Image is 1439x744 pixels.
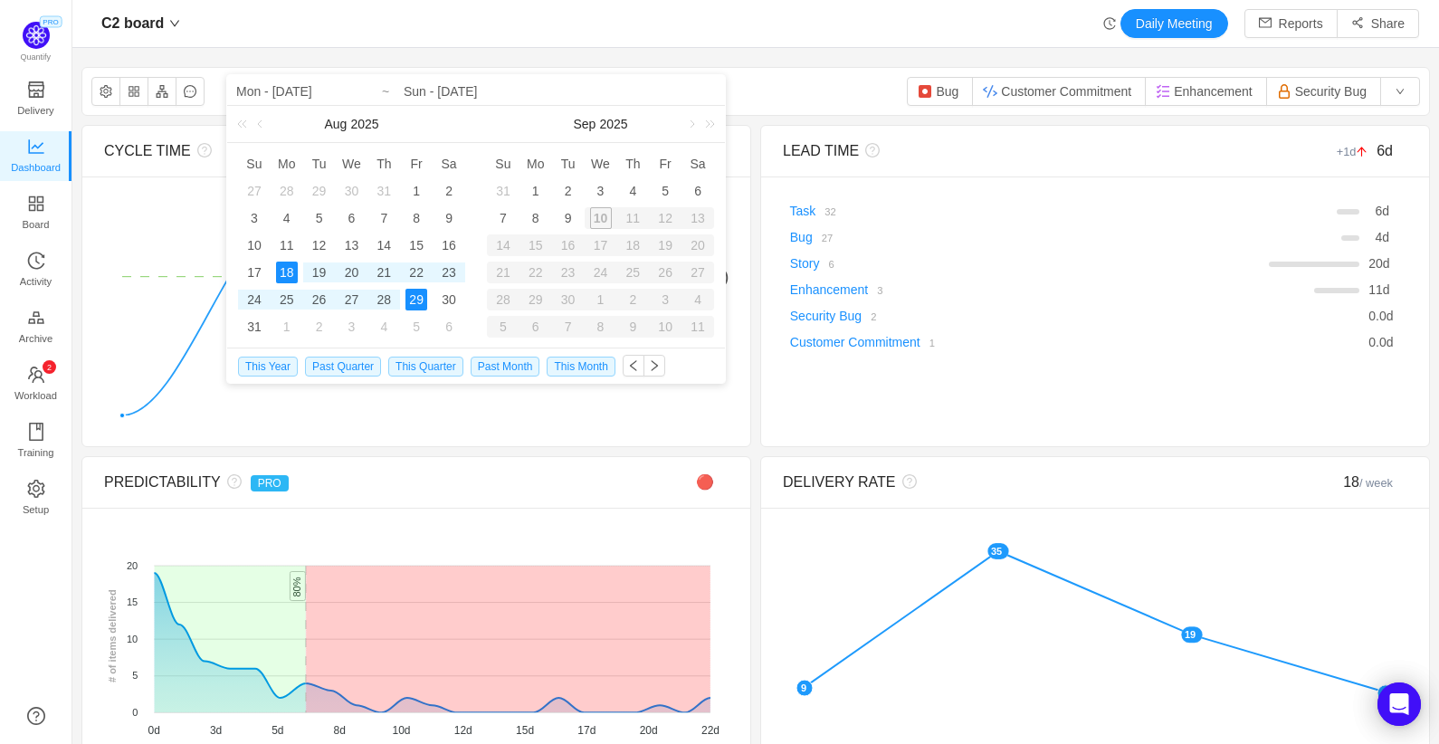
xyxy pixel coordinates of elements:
[169,18,180,29] i: icon: down
[27,81,45,99] i: icon: shop
[303,313,336,340] td: September 2, 2025
[487,177,519,205] td: August 31, 2025
[340,262,362,283] div: 20
[616,177,649,205] td: September 4, 2025
[649,232,681,259] td: September 19, 2025
[487,259,519,286] td: September 21, 2025
[367,205,400,232] td: August 7, 2025
[519,232,552,259] td: September 15, 2025
[27,367,45,403] a: icon: teamWorkload
[400,259,433,286] td: August 22, 2025
[877,285,882,296] small: 3
[552,150,585,177] th: Tue
[367,286,400,313] td: August 28, 2025
[1145,77,1266,106] button: Enhancement
[1156,84,1170,99] img: 10313
[27,480,45,498] i: icon: setting
[336,156,368,172] span: We
[27,481,45,517] a: Setup
[649,286,681,313] td: October 3, 2025
[585,286,617,313] td: October 1, 2025
[276,234,298,256] div: 11
[552,259,585,286] td: September 23, 2025
[191,143,212,157] i: icon: question-circle
[616,205,649,232] td: September 11, 2025
[681,232,714,259] td: September 20, 2025
[1244,9,1338,38] button: icon: mailReports
[616,262,649,283] div: 25
[238,232,271,259] td: August 10, 2025
[91,77,120,106] button: icon: setting
[487,150,519,177] th: Sun
[585,156,617,172] span: We
[519,177,552,205] td: September 1, 2025
[585,234,617,256] div: 17
[276,180,298,202] div: 28
[585,232,617,259] td: September 17, 2025
[681,150,714,177] th: Sat
[400,286,433,313] td: August 29, 2025
[616,289,649,310] div: 2
[405,262,427,283] div: 22
[43,360,56,374] sup: 2
[236,81,467,102] input: Start date
[487,313,519,340] td: October 5, 2025
[822,233,833,243] small: 27
[622,180,643,202] div: 4
[552,177,585,205] td: September 2, 2025
[309,234,330,256] div: 12
[271,286,303,313] td: August 25, 2025
[552,232,585,259] td: September 16, 2025
[471,357,540,377] span: Past Month
[1375,204,1382,218] span: 6
[681,313,714,340] td: October 11, 2025
[552,262,585,283] div: 23
[1368,309,1393,323] span: d
[487,234,519,256] div: 14
[519,234,552,256] div: 15
[547,357,615,377] span: This Month
[433,259,465,286] td: August 23, 2025
[487,205,519,232] td: September 7, 2025
[238,313,271,340] td: August 31, 2025
[519,259,552,286] td: September 22, 2025
[400,177,433,205] td: August 1, 2025
[243,262,265,283] div: 17
[681,234,714,256] div: 20
[27,309,45,327] i: icon: gold
[303,205,336,232] td: August 5, 2025
[681,316,714,338] div: 11
[400,313,433,340] td: September 5, 2025
[525,180,547,202] div: 1
[487,262,519,283] div: 21
[790,204,816,218] a: Task
[336,313,368,340] td: September 3, 2025
[557,180,579,202] div: 2
[148,77,176,106] button: icon: apartment
[46,360,51,374] p: 2
[11,149,61,186] span: Dashboard
[871,311,876,322] small: 2
[305,357,381,377] span: Past Quarter
[519,286,552,313] td: September 29, 2025
[367,259,400,286] td: August 21, 2025
[309,316,330,338] div: 2
[1103,17,1116,30] i: icon: history
[681,262,714,283] div: 27
[813,230,833,244] a: 27
[1375,204,1389,218] span: d
[27,423,45,441] i: icon: book
[519,262,552,283] div: 22
[373,289,395,310] div: 28
[400,205,433,232] td: August 8, 2025
[27,195,45,213] i: icon: appstore
[27,196,45,232] a: Board
[405,316,427,338] div: 5
[340,234,362,256] div: 13
[649,156,681,172] span: Fr
[27,252,45,270] i: icon: history
[862,309,876,323] a: 2
[400,150,433,177] th: Fri
[340,207,362,229] div: 6
[487,289,519,310] div: 28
